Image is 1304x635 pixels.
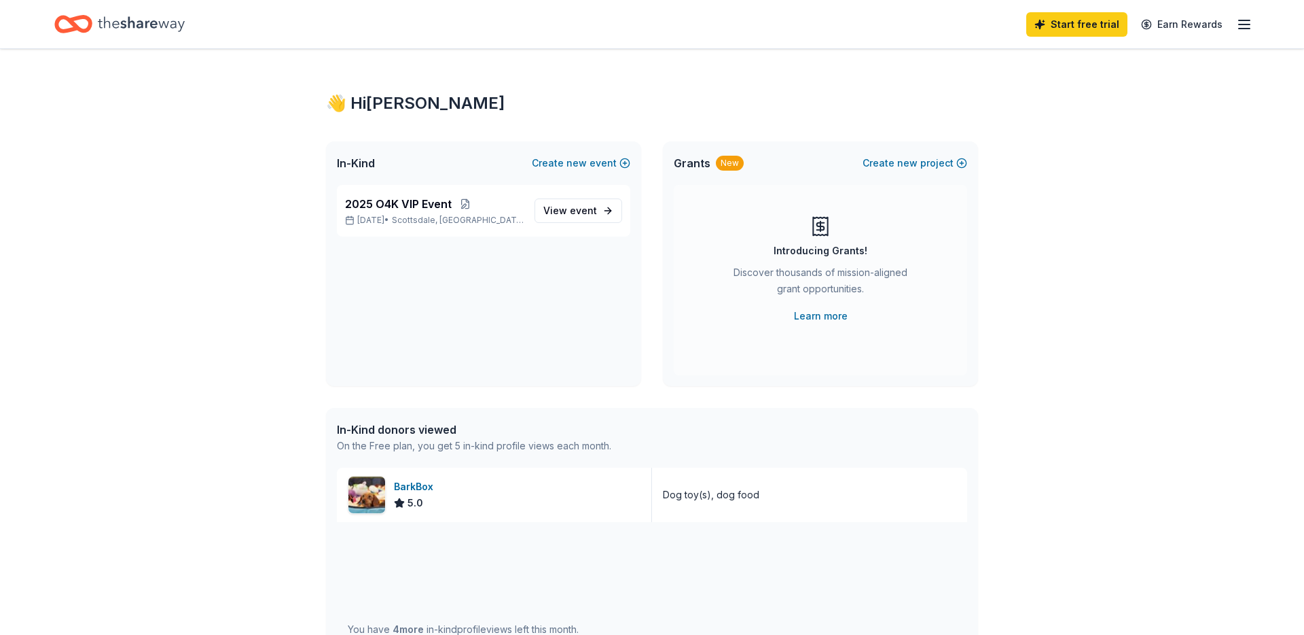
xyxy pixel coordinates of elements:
[407,495,423,511] span: 5.0
[1026,12,1127,37] a: Start free trial
[54,8,185,40] a: Home
[774,243,867,259] div: Introducing Grants!
[543,203,597,219] span: View
[570,205,597,216] span: event
[348,477,385,513] img: Image for BarkBox
[337,155,375,171] span: In-Kind
[716,156,744,171] div: New
[326,92,978,114] div: 👋 Hi [PERSON_NAME]
[897,155,918,171] span: new
[674,155,710,171] span: Grants
[345,215,524,226] p: [DATE] •
[794,308,848,324] a: Learn more
[394,479,439,495] div: BarkBox
[337,422,611,438] div: In-Kind donors viewed
[392,215,524,226] span: Scottsdale, [GEOGRAPHIC_DATA]
[532,155,630,171] button: Createnewevent
[535,199,622,223] a: View event
[337,438,611,454] div: On the Free plan, you get 5 in-kind profile views each month.
[728,264,913,303] div: Discover thousands of mission-aligned grant opportunities.
[663,487,759,503] div: Dog toy(s), dog food
[393,623,424,635] span: 4 more
[863,155,967,171] button: Createnewproject
[345,196,452,212] span: 2025 O4K VIP Event
[1133,12,1231,37] a: Earn Rewards
[566,155,587,171] span: new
